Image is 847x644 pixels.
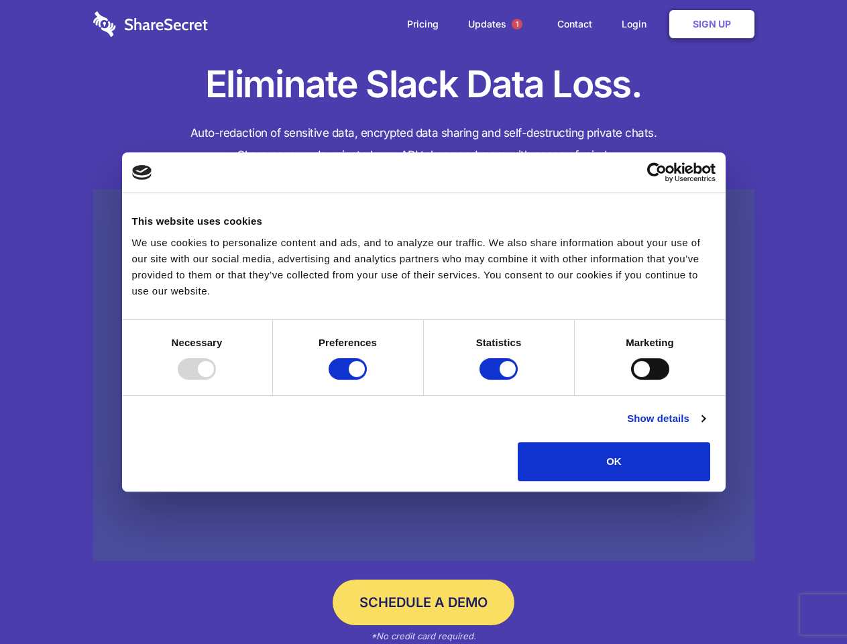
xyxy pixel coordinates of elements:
a: Usercentrics Cookiebot - opens in a new window [598,162,716,182]
a: Show details [627,411,705,427]
div: We use cookies to personalize content and ads, and to analyze our traffic. We also share informat... [132,235,716,299]
strong: Marketing [626,337,674,348]
a: Schedule a Demo [333,580,514,625]
img: logo-wordmark-white-trans-d4663122ce5f474addd5e946df7df03e33cb6a1c49d2221995e7729f52c070b2.svg [93,11,208,37]
a: Sign Up [669,10,754,38]
button: OK [518,442,710,481]
a: Pricing [394,3,452,45]
em: *No credit card required. [371,631,476,641]
a: Contact [544,3,606,45]
div: This website uses cookies [132,213,716,229]
a: Wistia video thumbnail [93,189,754,561]
h1: Eliminate Slack Data Loss. [93,60,754,109]
span: 1 [512,19,522,30]
strong: Necessary [172,337,223,348]
strong: Preferences [319,337,377,348]
img: logo [132,165,152,180]
a: Login [608,3,667,45]
strong: Statistics [476,337,522,348]
h4: Auto-redaction of sensitive data, encrypted data sharing and self-destructing private chats. Shar... [93,122,754,166]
